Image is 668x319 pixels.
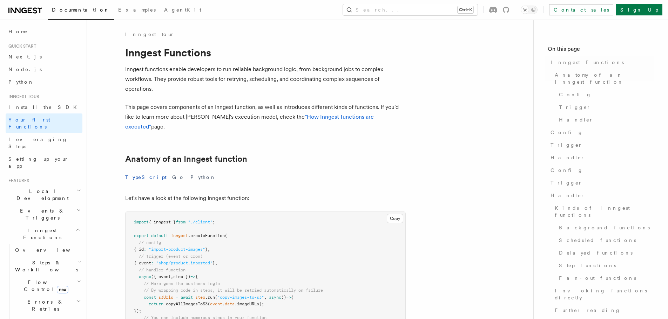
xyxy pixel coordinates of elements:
a: Scheduled functions [556,234,654,247]
span: Config [551,167,583,174]
a: Config [548,164,654,176]
span: .run [205,295,215,300]
span: , [171,274,173,279]
span: , [264,295,266,300]
span: Trigger [551,179,582,186]
button: TypeScript [125,169,167,185]
p: Let's have a look at the following Inngest function: [125,193,406,203]
span: Quick start [6,43,36,49]
a: Fan-out functions [556,272,654,284]
span: copyAllImagesToS3 [166,301,208,306]
button: Copy [387,214,403,223]
button: Inngest Functions [6,224,82,244]
a: Your first Functions [6,113,82,133]
span: "copy-images-to-s3" [217,295,264,300]
a: Setting up your app [6,153,82,172]
a: Step functions [556,259,654,272]
span: data [225,301,235,306]
span: // trigger (event or cron) [139,254,203,259]
span: Step functions [559,262,616,269]
span: Steps & Workflows [12,259,78,273]
p: This page covers components of an Inngest function, as well as introduces different kinds of func... [125,102,406,132]
span: Local Development [6,188,76,202]
span: Node.js [8,67,42,72]
span: Documentation [52,7,110,13]
span: // Here goes the business logic [144,281,220,286]
a: Inngest Functions [548,56,654,69]
a: Invoking functions directly [552,284,654,304]
a: Config [556,88,654,101]
span: ( [225,233,227,238]
span: } [205,247,208,252]
a: Handler [548,151,654,164]
button: Steps & Workflows [12,256,82,276]
a: Overview [12,244,82,256]
span: Delayed functions [559,249,633,256]
span: step }) [173,274,190,279]
a: Handler [548,189,654,202]
span: Examples [118,7,156,13]
span: async [139,274,151,279]
span: Setting up your app [8,156,69,169]
h1: Inngest Functions [125,46,406,59]
span: Trigger [559,104,591,111]
span: s3Urls [158,295,173,300]
span: Config [551,129,583,136]
a: Examples [114,2,160,19]
a: Anatomy of an Inngest function [552,69,654,88]
span: const [144,295,156,300]
a: Config [548,126,654,139]
a: Next.js [6,50,82,63]
span: = [176,295,178,300]
span: // handler function [139,268,185,272]
span: ( [208,301,210,306]
span: .imageURLs); [235,301,264,306]
span: { id [134,247,144,252]
a: Sign Up [616,4,662,15]
span: async [269,295,281,300]
button: Python [190,169,216,185]
span: ; [212,220,215,224]
a: Anatomy of an Inngest function [125,154,247,164]
span: Python [8,79,34,85]
a: Trigger [548,176,654,189]
span: , [208,247,210,252]
span: Kinds of Inngest functions [555,204,654,219]
span: : [144,247,146,252]
span: Trigger [551,141,582,148]
h4: On this page [548,45,654,56]
a: Trigger [556,101,654,113]
span: Leveraging Steps [8,137,68,149]
span: => [286,295,291,300]
button: Flow Controlnew [12,276,82,296]
button: Search...Ctrl+K [343,4,478,15]
a: Documentation [48,2,114,20]
span: Inngest Functions [551,59,624,66]
span: Overview [15,247,87,253]
button: Local Development [6,185,82,204]
span: Background functions [559,224,650,231]
span: "import-product-images" [149,247,205,252]
span: Your first Functions [8,117,50,130]
span: "shop/product.imported" [156,261,212,265]
span: export [134,233,149,238]
span: default [151,233,168,238]
p: Inngest functions enable developers to run reliable background logic, from background jobs to com... [125,64,406,94]
span: => [190,274,195,279]
span: Errors & Retries [12,298,76,312]
span: new [57,286,68,293]
span: () [281,295,286,300]
a: Install the SDK [6,101,82,113]
span: inngest [171,233,188,238]
span: ( [215,295,217,300]
a: Home [6,25,82,38]
a: Leveraging Steps [6,133,82,153]
span: Handler [559,116,593,123]
span: Next.js [8,54,42,60]
a: Node.js [6,63,82,76]
span: import [134,220,149,224]
a: Trigger [548,139,654,151]
a: Kinds of Inngest functions [552,202,654,221]
span: // By wrapping code in steps, it will be retried automatically on failure [144,288,323,293]
span: }); [134,308,141,313]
